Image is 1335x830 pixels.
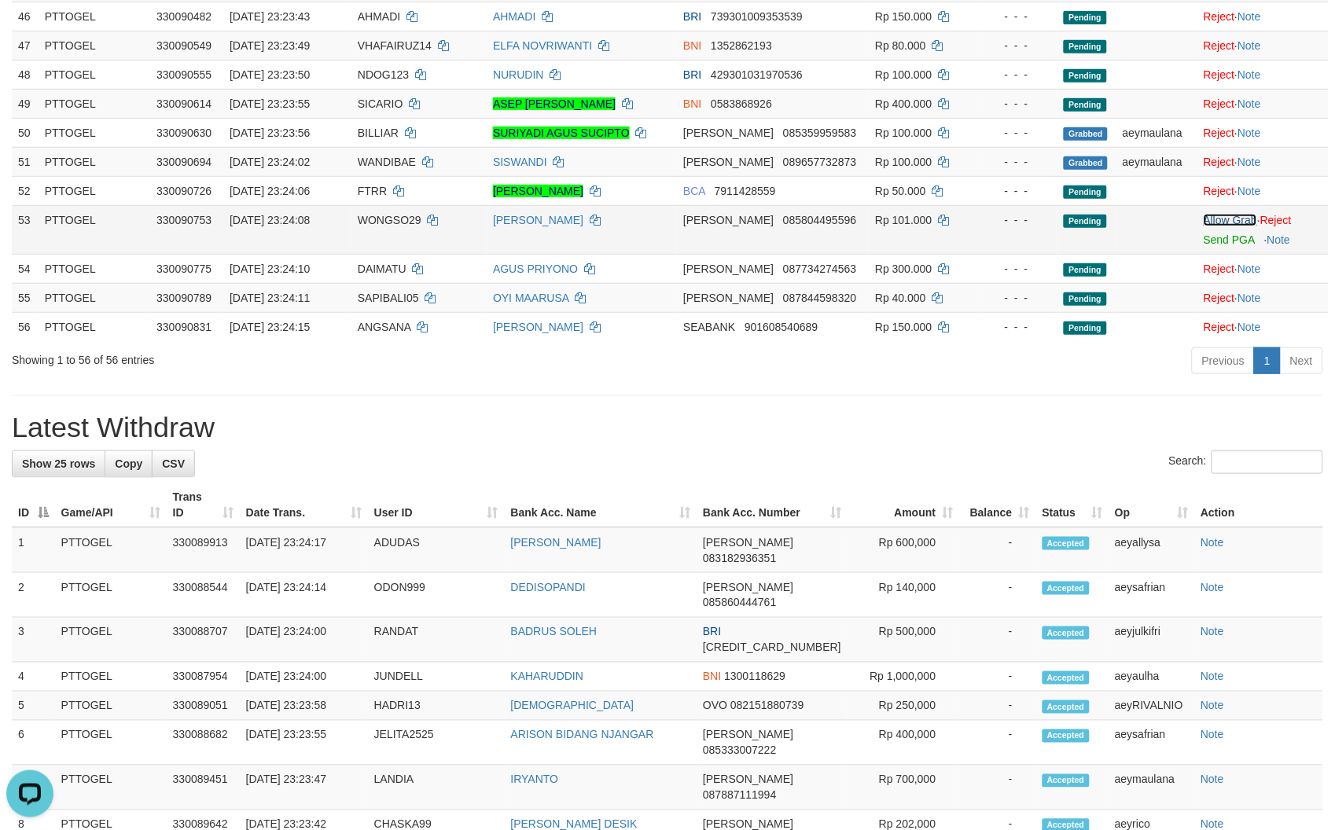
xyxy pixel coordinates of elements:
[368,721,505,766] td: JELITA2525
[493,156,547,168] a: SISWANDI
[511,773,559,786] a: IRYANTO
[783,156,856,168] span: Copy 089657732873 to clipboard
[730,700,804,712] span: Copy 082151880739 to clipboard
[358,263,406,275] span: DAIMATU
[960,483,1036,527] th: Balance: activate to sort column ascending
[1204,68,1235,81] a: Reject
[1212,450,1323,474] input: Search:
[848,766,960,810] td: Rp 700,000
[240,692,368,721] td: [DATE] 23:23:58
[1197,89,1329,118] td: ·
[55,483,167,527] th: Game/API: activate to sort column ascending
[230,292,310,304] span: [DATE] 23:24:11
[493,321,583,333] a: [PERSON_NAME]
[1116,147,1197,176] td: aeymaulana
[240,483,368,527] th: Date Trans.: activate to sort column ascending
[167,721,240,766] td: 330088682
[39,205,150,254] td: PTTOGEL
[703,744,776,757] span: Copy 085333007222 to clipboard
[230,185,310,197] span: [DATE] 23:24:06
[703,700,727,712] span: OVO
[1201,729,1224,741] a: Note
[505,483,697,527] th: Bank Acc. Name: activate to sort column ascending
[1201,536,1224,549] a: Note
[12,692,55,721] td: 5
[1109,483,1194,527] th: Op: activate to sort column ascending
[230,68,310,81] span: [DATE] 23:23:50
[697,483,848,527] th: Bank Acc. Number: activate to sort column ascending
[167,618,240,663] td: 330088707
[1109,527,1194,573] td: aeyallysa
[1043,774,1090,788] span: Accepted
[1238,68,1262,81] a: Note
[683,321,735,333] span: SEABANK
[167,573,240,618] td: 330088544
[875,321,932,333] span: Rp 150.000
[368,483,505,527] th: User ID: activate to sort column ascending
[960,692,1036,721] td: -
[156,263,211,275] span: 330090775
[1197,147,1329,176] td: ·
[703,729,793,741] span: [PERSON_NAME]
[1197,2,1329,31] td: ·
[703,641,841,654] span: Copy 648001009420536 to clipboard
[39,60,150,89] td: PTTOGEL
[230,39,310,52] span: [DATE] 23:23:49
[1204,127,1235,139] a: Reject
[1204,10,1235,23] a: Reject
[6,6,53,53] button: Open LiveChat chat widget
[1109,721,1194,766] td: aeysafrian
[875,127,932,139] span: Rp 100.000
[848,573,960,618] td: Rp 140,000
[1192,347,1255,374] a: Previous
[875,185,926,197] span: Rp 50.000
[987,67,1051,83] div: - - -
[987,9,1051,24] div: - - -
[703,773,793,786] span: [PERSON_NAME]
[1204,214,1257,226] a: Allow Grab
[1064,185,1106,199] span: Pending
[683,263,774,275] span: [PERSON_NAME]
[39,176,150,205] td: PTTOGEL
[987,96,1051,112] div: - - -
[1254,347,1281,374] a: 1
[55,721,167,766] td: PTTOGEL
[230,214,310,226] span: [DATE] 23:24:08
[55,618,167,663] td: PTTOGEL
[1204,263,1235,275] a: Reject
[1238,263,1262,275] a: Note
[1238,321,1262,333] a: Note
[1064,69,1106,83] span: Pending
[12,412,1323,443] h1: Latest Withdraw
[167,663,240,692] td: 330087954
[12,89,39,118] td: 49
[358,185,387,197] span: FTRR
[39,254,150,283] td: PTTOGEL
[683,292,774,304] span: [PERSON_NAME]
[1194,483,1323,527] th: Action
[1064,215,1106,228] span: Pending
[368,692,505,721] td: HADRI13
[875,292,926,304] span: Rp 40.000
[12,31,39,60] td: 47
[55,663,167,692] td: PTTOGEL
[368,573,505,618] td: ODON999
[55,527,167,573] td: PTTOGEL
[368,663,505,692] td: JUNDELL
[987,261,1051,277] div: - - -
[1197,254,1329,283] td: ·
[55,573,167,618] td: PTTOGEL
[55,692,167,721] td: PTTOGEL
[156,68,211,81] span: 330090555
[230,156,310,168] span: [DATE] 23:24:02
[12,254,39,283] td: 54
[783,292,856,304] span: Copy 087844598320 to clipboard
[1109,692,1194,721] td: aeyRIVALNIO
[240,721,368,766] td: [DATE] 23:23:55
[240,663,368,692] td: [DATE] 23:24:00
[493,68,544,81] a: NURUDIN
[162,457,185,470] span: CSV
[12,483,55,527] th: ID: activate to sort column descending
[240,573,368,618] td: [DATE] 23:24:14
[1238,97,1262,110] a: Note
